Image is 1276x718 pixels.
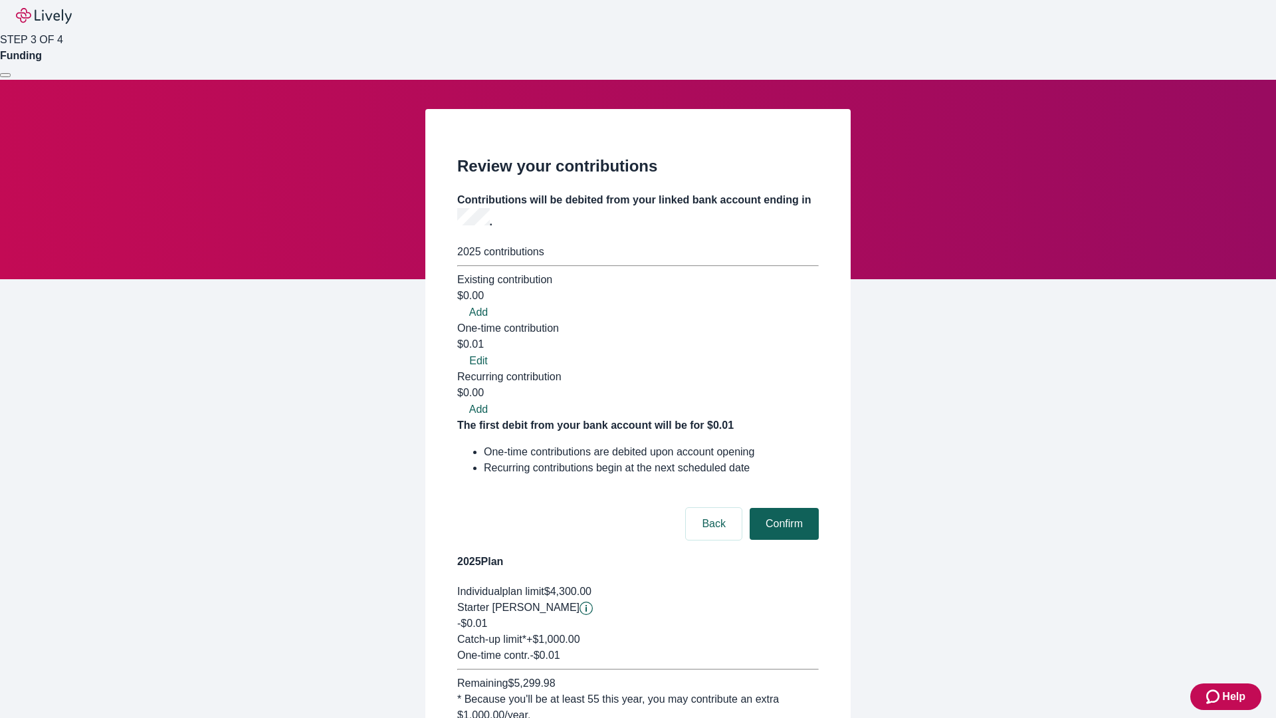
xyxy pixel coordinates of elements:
span: $4,300.00 [544,586,591,597]
h4: 2025 Plan [457,554,819,570]
span: Remaining [457,677,508,689]
span: Starter [PERSON_NAME] [457,602,580,613]
div: 2025 contributions [457,244,819,260]
button: Add [457,402,500,418]
svg: Starter penny details [580,602,593,615]
img: Lively [16,8,72,24]
div: $0.00 [457,385,819,401]
div: $0.01 [457,336,819,352]
div: Recurring contribution [457,369,819,385]
div: One-time contribution [457,320,819,336]
button: Confirm [750,508,819,540]
h2: Review your contributions [457,154,819,178]
li: One-time contributions are debited upon account opening [484,444,819,460]
strong: The first debit from your bank account will be for $0.01 [457,419,734,431]
span: $5,299.98 [508,677,555,689]
li: Recurring contributions begin at the next scheduled date [484,460,819,476]
span: + $1,000.00 [526,634,580,645]
svg: Zendesk support icon [1206,689,1222,705]
div: $0.00 [457,288,819,304]
button: Back [686,508,742,540]
button: Add [457,304,500,320]
span: -$0.01 [457,618,487,629]
span: Catch-up limit* [457,634,526,645]
span: - $0.01 [530,650,560,661]
span: One-time contr. [457,650,530,661]
button: Lively will contribute $0.01 to establish your account [580,602,593,615]
button: Zendesk support iconHelp [1190,683,1261,710]
span: Help [1222,689,1245,705]
div: Existing contribution [457,272,819,288]
button: Edit [457,353,500,369]
span: Individual plan limit [457,586,544,597]
h4: Contributions will be debited from your linked bank account ending in . [457,192,819,230]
